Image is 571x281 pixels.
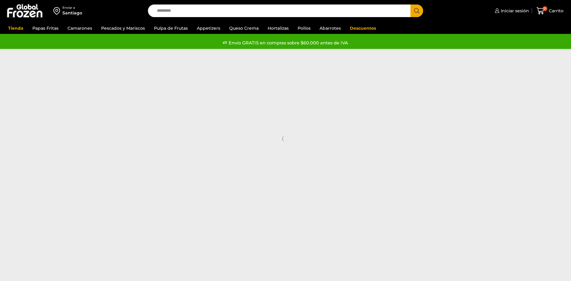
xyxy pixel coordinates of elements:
a: Camarones [65,22,95,34]
a: Pescados y Mariscos [98,22,148,34]
a: Pulpa de Frutas [151,22,191,34]
div: Enviar a [62,6,82,10]
a: Appetizers [194,22,223,34]
span: Carrito [547,8,563,14]
span: 0 [542,6,547,11]
a: Queso Crema [226,22,262,34]
a: Tienda [5,22,26,34]
a: Papas Fritas [29,22,62,34]
a: Hortalizas [265,22,292,34]
a: Pollos [295,22,314,34]
button: Search button [410,4,423,17]
div: Santiago [62,10,82,16]
span: Iniciar sesión [499,8,529,14]
img: address-field-icon.svg [53,6,62,16]
a: Iniciar sesión [493,5,529,17]
a: Abarrotes [317,22,344,34]
a: Descuentos [347,22,379,34]
a: 0 Carrito [535,4,565,18]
